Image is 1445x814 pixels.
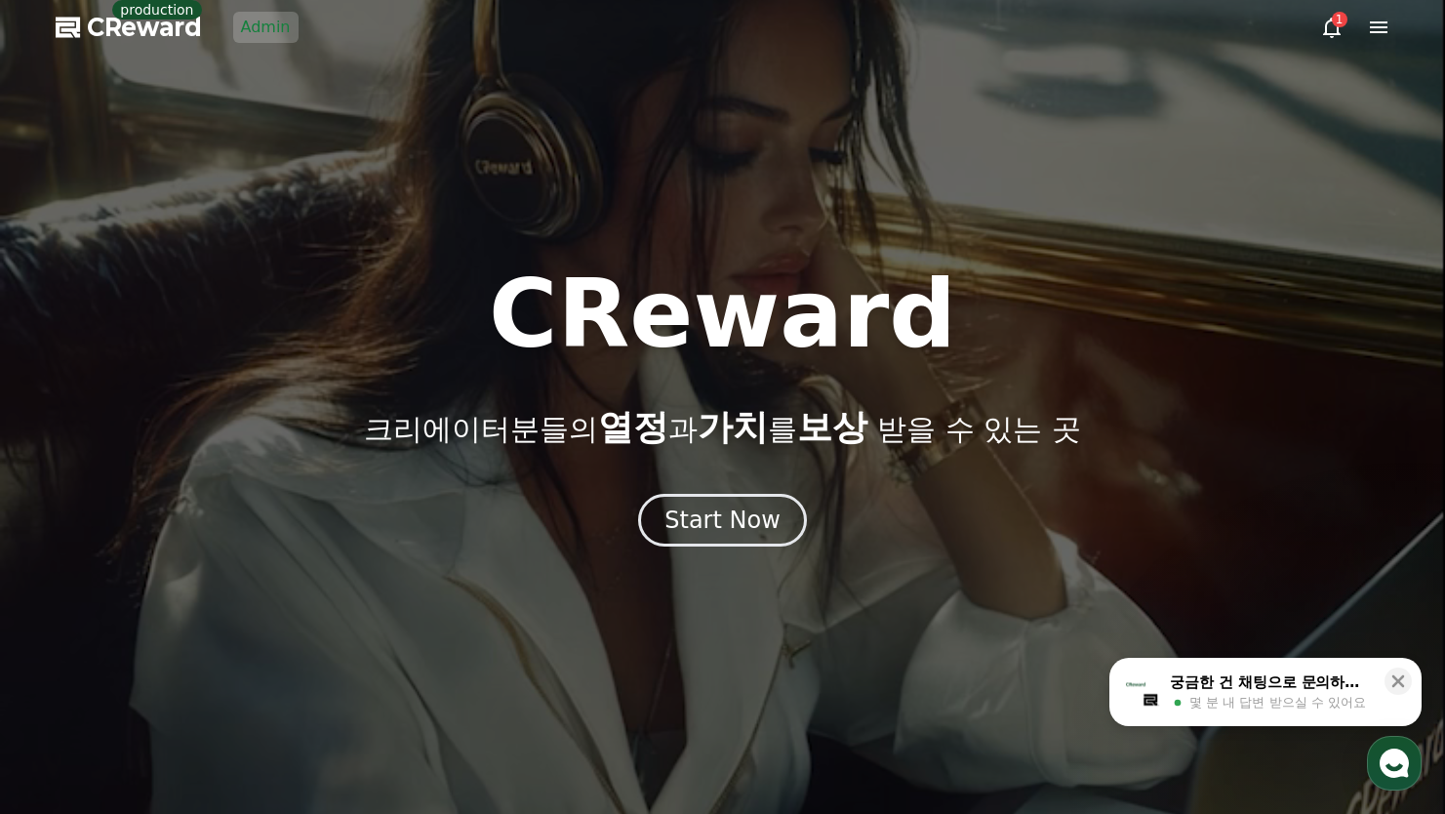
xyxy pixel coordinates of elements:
[664,505,781,536] div: Start Now
[1320,16,1344,39] a: 1
[1332,12,1347,27] div: 1
[364,408,1080,447] p: 크리에이터분들의 과 를 받을 수 있는 곳
[797,407,867,447] span: 보상
[87,12,202,43] span: CReward
[598,407,668,447] span: 열정
[233,12,299,43] a: Admin
[56,12,202,43] a: CReward
[638,513,807,532] a: Start Now
[489,267,956,361] h1: CReward
[698,407,768,447] span: 가치
[638,494,807,547] button: Start Now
